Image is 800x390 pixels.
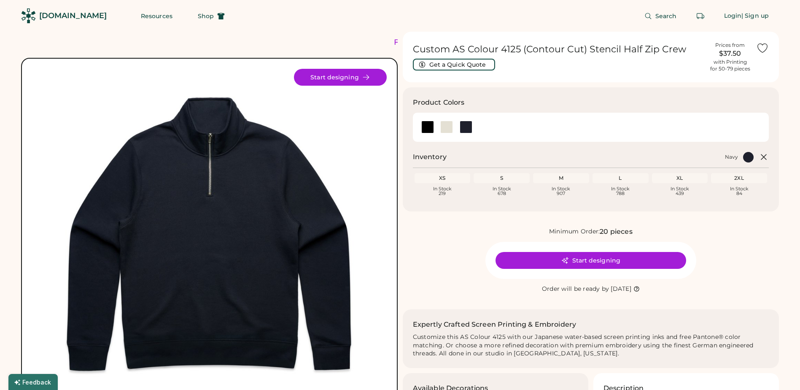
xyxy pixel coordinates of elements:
[535,187,587,196] div: In Stock 907
[496,252,686,269] button: Start designing
[413,59,495,70] button: Get a Quick Quote
[39,11,107,21] div: [DOMAIN_NAME]
[655,13,677,19] span: Search
[413,320,576,330] h2: Expertly Crafted Screen Printing & Embroidery
[715,42,745,49] div: Prices from
[294,69,387,86] button: Start designing
[416,175,469,181] div: XS
[475,187,528,196] div: In Stock 678
[542,285,609,293] div: Order will be ready by
[475,175,528,181] div: S
[600,227,632,237] div: 20 pieces
[654,187,706,196] div: In Stock 439
[416,187,469,196] div: In Stock 219
[413,152,447,162] h2: Inventory
[549,227,600,236] div: Minimum Order:
[131,8,183,24] button: Resources
[741,12,769,20] div: | Sign up
[21,8,36,23] img: Rendered Logo - Screens
[611,285,631,293] div: [DATE]
[634,8,687,24] button: Search
[692,8,709,24] button: Retrieve an order
[713,175,765,181] div: 2XL
[713,187,765,196] div: In Stock 84
[198,13,214,19] span: Shop
[710,59,750,72] div: with Printing for 50-79 pieces
[413,43,704,55] h1: Custom AS Colour 4125 (Contour Cut) Stencil Half Zip Crew
[725,154,738,160] div: Navy
[654,175,706,181] div: XL
[394,37,466,48] div: FREE SHIPPING
[594,187,647,196] div: In Stock 788
[535,175,587,181] div: M
[413,333,769,358] div: Customize this AS Colour 4125 with our Japanese water-based screen printing inks and free Pantone...
[709,49,751,59] div: $37.50
[188,8,235,24] button: Shop
[724,12,742,20] div: Login
[413,97,465,108] h3: Product Colors
[594,175,647,181] div: L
